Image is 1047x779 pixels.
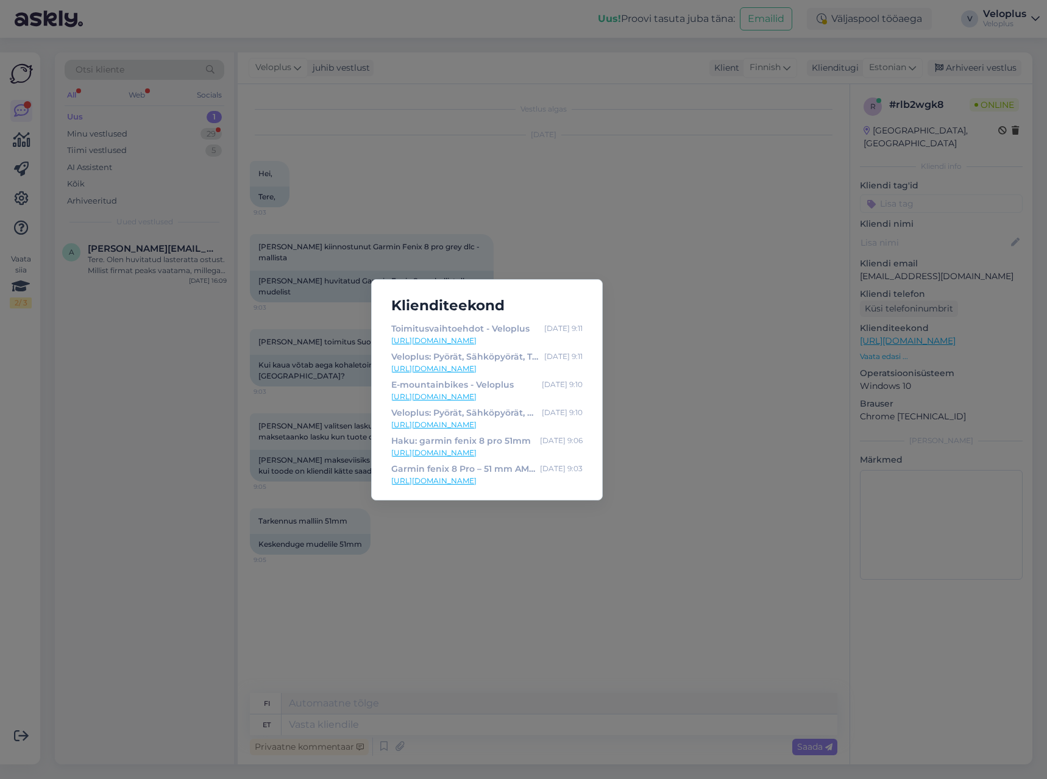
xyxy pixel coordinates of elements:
[391,419,583,430] a: [URL][DOMAIN_NAME]
[391,322,530,335] div: Toimitusvaihtoehdot - Veloplus
[391,462,535,475] div: Garmin fenix 8 Pro – 51 mm AMOLED, safiirilasi, - Veloplus
[542,406,583,419] div: [DATE] 9:10
[391,350,539,363] div: Veloplus: Pyörät, Sähköpyörät, Tarvikkeet ja paljon muuta.
[544,350,583,363] div: [DATE] 9:11
[540,434,583,447] div: [DATE] 9:06
[391,391,583,402] a: [URL][DOMAIN_NAME]
[540,462,583,475] div: [DATE] 9:03
[542,378,583,391] div: [DATE] 9:10
[544,322,583,335] div: [DATE] 9:11
[391,335,583,346] a: [URL][DOMAIN_NAME]
[391,378,514,391] div: E-mountainbikes - Veloplus
[391,406,537,419] div: Veloplus: Pyörät, Sähköpyörät, Tarvikkeet ja paljon muuta.
[391,475,583,486] a: [URL][DOMAIN_NAME]
[391,447,583,458] a: [URL][DOMAIN_NAME]
[382,294,592,317] h5: Klienditeekond
[391,363,583,374] a: [URL][DOMAIN_NAME]
[391,434,531,447] div: Haku: garmin fenix 8 pro 51mm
